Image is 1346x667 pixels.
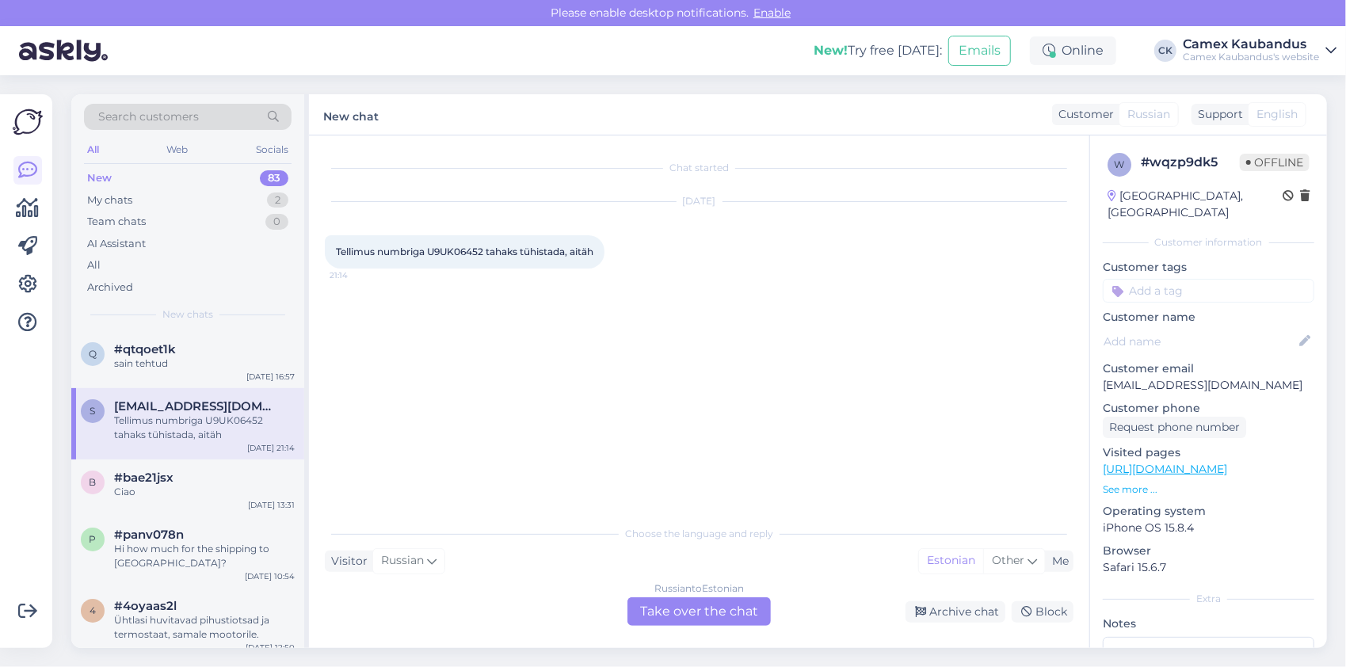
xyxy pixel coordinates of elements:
div: [DATE] 10:54 [245,570,295,582]
p: Customer phone [1103,400,1314,417]
input: Add a tag [1103,279,1314,303]
div: Customer [1052,106,1114,123]
button: Emails [948,36,1011,66]
div: Extra [1103,592,1314,606]
span: #bae21jsx [114,471,173,485]
div: # wqzp9dk5 [1141,153,1240,172]
div: [DATE] 21:14 [247,442,295,454]
div: Team chats [87,214,146,230]
div: [DATE] [325,194,1073,208]
a: [URL][DOMAIN_NAME] [1103,462,1227,476]
div: Tellimus numbriga U9UK06452 tahaks tühistada, aitäh [114,414,295,442]
p: Visited pages [1103,444,1314,461]
span: p [90,533,97,545]
div: Camex Kaubandus [1183,38,1319,51]
span: New chats [162,307,213,322]
div: Support [1192,106,1243,123]
span: #4oyaas2l [114,599,177,613]
div: Socials [253,139,292,160]
p: Operating system [1103,503,1314,520]
span: S [90,405,96,417]
div: Camex Kaubandus's website [1183,51,1319,63]
input: Add name [1104,333,1296,350]
div: Hi how much for the shipping to [GEOGRAPHIC_DATA]? [114,542,295,570]
p: Notes [1103,616,1314,632]
img: Askly Logo [13,107,43,137]
div: Choose the language and reply [325,527,1073,541]
span: Other [992,553,1024,567]
div: AI Assistant [87,236,146,252]
span: Enable [749,6,795,20]
div: Archived [87,280,133,295]
div: Me [1046,553,1069,570]
p: [EMAIL_ADDRESS][DOMAIN_NAME] [1103,377,1314,394]
div: [DATE] 13:31 [248,499,295,511]
div: 0 [265,214,288,230]
span: Search customers [98,109,199,125]
div: Ühtlasi huvitavad pihustiotsad ja termostaat, samale mootorile. [114,613,295,642]
div: Online [1030,36,1116,65]
span: #panv078n [114,528,184,542]
span: Sectorx5@hotmail.com [114,399,279,414]
div: Archive chat [906,601,1005,623]
div: All [87,257,101,273]
div: 2 [267,192,288,208]
div: My chats [87,192,132,208]
span: q [89,348,97,360]
div: Customer information [1103,235,1314,250]
div: sain tehtud [114,356,295,371]
div: Block [1012,601,1073,623]
span: English [1256,106,1298,123]
div: Web [164,139,192,160]
p: Safari 15.6.7 [1103,559,1314,576]
div: [GEOGRAPHIC_DATA], [GEOGRAPHIC_DATA] [1108,188,1283,221]
span: w [1115,158,1125,170]
p: iPhone OS 15.8.4 [1103,520,1314,536]
p: Customer tags [1103,259,1314,276]
span: Offline [1240,154,1310,171]
label: New chat [323,104,379,125]
div: Try free [DATE]: [814,41,942,60]
p: Customer email [1103,360,1314,377]
span: Tellimus numbriga U9UK06452 tahaks tühistada, aitäh [336,246,593,257]
span: Russian [381,552,424,570]
p: See more ... [1103,482,1314,497]
div: Take over the chat [627,597,771,626]
span: b [90,476,97,488]
div: Russian to Estonian [654,581,744,596]
div: Ciao [114,485,295,499]
div: Visitor [325,553,368,570]
span: #qtqoet1k [114,342,176,356]
div: Chat started [325,161,1073,175]
div: Estonian [919,549,983,573]
p: Browser [1103,543,1314,559]
div: CK [1154,40,1176,62]
div: 83 [260,170,288,186]
div: [DATE] 16:57 [246,371,295,383]
div: Request phone number [1103,417,1246,438]
span: 4 [90,604,96,616]
b: New! [814,43,848,58]
span: Russian [1127,106,1170,123]
div: [DATE] 12:50 [246,642,295,654]
a: Camex KaubandusCamex Kaubandus's website [1183,38,1336,63]
span: 21:14 [330,269,389,281]
p: Customer name [1103,309,1314,326]
div: All [84,139,102,160]
div: New [87,170,112,186]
